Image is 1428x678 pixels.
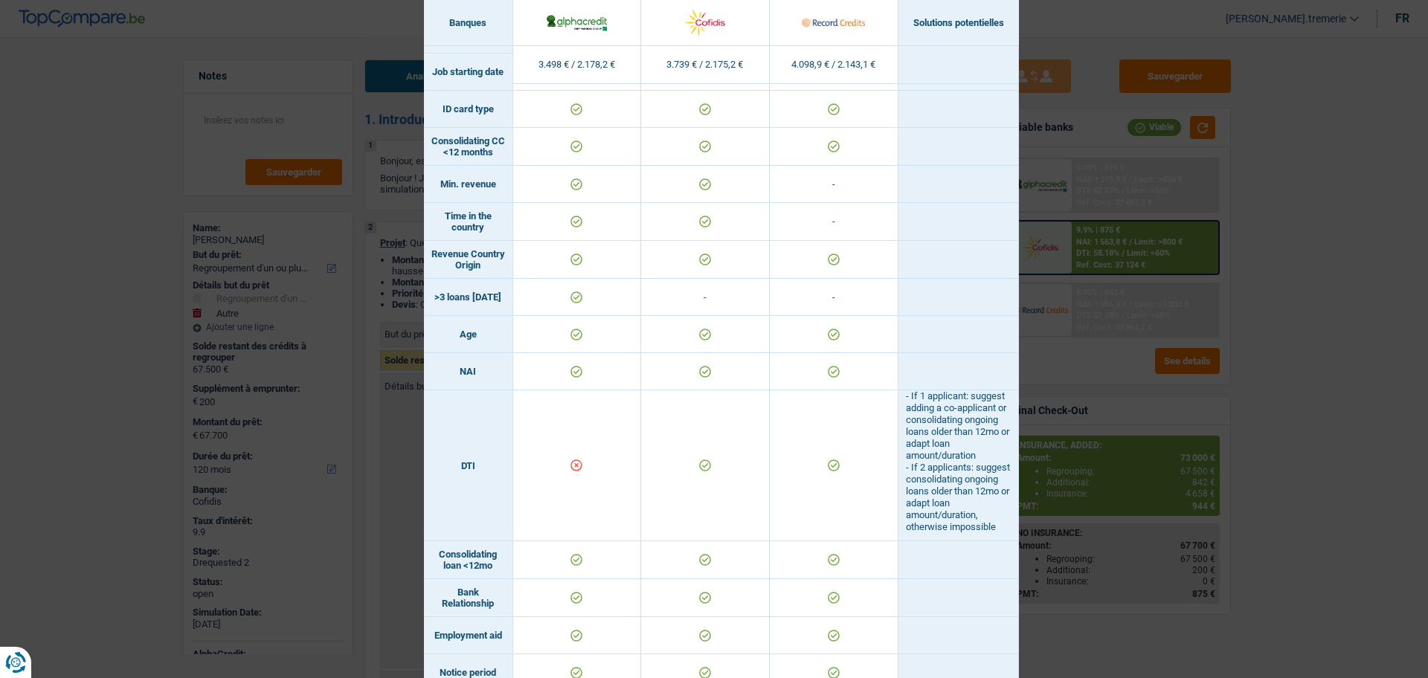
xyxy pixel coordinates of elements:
td: - [770,203,898,241]
td: ID card type [424,91,513,128]
td: Employment aid [424,617,513,654]
img: AlphaCredit [545,13,608,32]
img: Cofidis [673,7,736,39]
td: Consolidating loan <12mo [424,541,513,579]
td: - [641,279,770,316]
td: Min. revenue [424,166,513,203]
td: Age [424,316,513,353]
td: - [770,166,898,203]
td: - If 1 applicant: suggest adding a co-applicant or consolidating ongoing loans older than 12mo or... [898,390,1019,541]
td: DTI [424,390,513,541]
td: Revenue Country Origin [424,241,513,279]
td: Job starting date [424,54,513,91]
td: Bank Relationship [424,579,513,617]
td: NAI [424,353,513,390]
td: Consolidating CC <12 months [424,128,513,166]
td: 3.498 € / 2.178,2 € [513,46,642,84]
img: Record Credits [802,7,865,39]
td: - [770,279,898,316]
td: >3 loans [DATE] [424,279,513,316]
td: 3.739 € / 2.175,2 € [641,46,770,84]
td: 4.098,9 € / 2.143,1 € [770,46,898,84]
td: Time in the country [424,203,513,241]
